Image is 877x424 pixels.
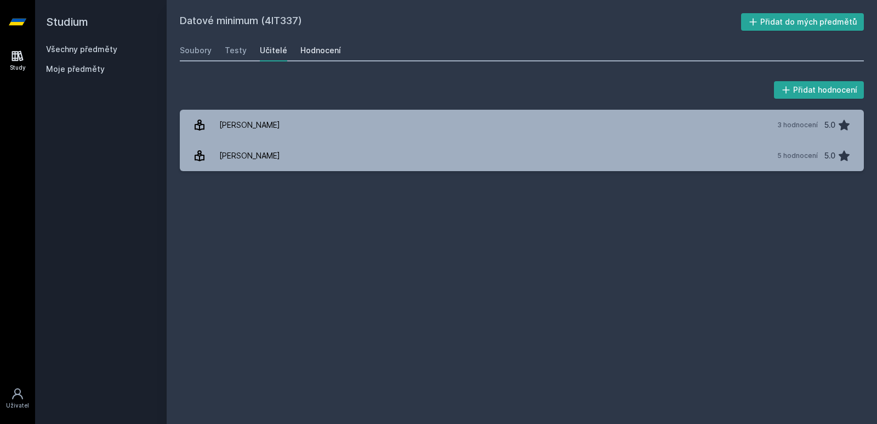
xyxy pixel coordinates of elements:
button: Přidat do mých předmětů [741,13,864,31]
a: Hodnocení [300,39,341,61]
a: [PERSON_NAME] 5 hodnocení 5.0 [180,140,864,171]
div: 3 hodnocení [777,121,818,129]
h2: Datové minimum (4IT337) [180,13,741,31]
a: [PERSON_NAME] 3 hodnocení 5.0 [180,110,864,140]
a: Všechny předměty [46,44,117,54]
div: Testy [225,45,247,56]
div: 5.0 [824,145,835,167]
div: Uživatel [6,402,29,410]
a: Testy [225,39,247,61]
div: Study [10,64,26,72]
div: Soubory [180,45,212,56]
div: Hodnocení [300,45,341,56]
div: 5.0 [824,114,835,136]
button: Přidat hodnocení [774,81,864,99]
div: [PERSON_NAME] [219,114,280,136]
span: Moje předměty [46,64,105,75]
div: Učitelé [260,45,287,56]
div: 5 hodnocení [777,151,818,160]
a: Soubory [180,39,212,61]
a: Učitelé [260,39,287,61]
a: Uživatel [2,382,33,415]
div: [PERSON_NAME] [219,145,280,167]
a: Study [2,44,33,77]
